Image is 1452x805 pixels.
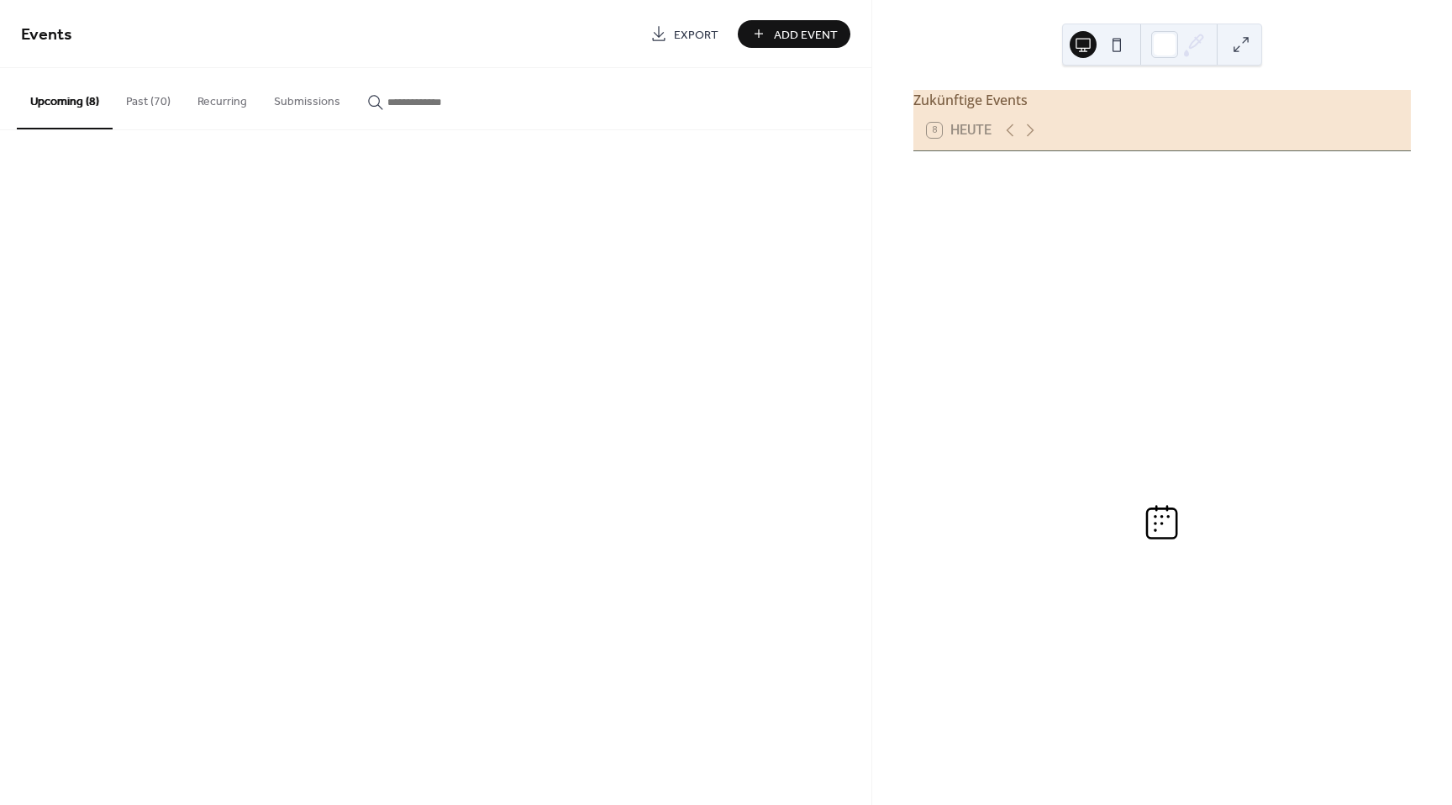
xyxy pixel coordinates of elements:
[913,90,1411,110] div: Zukünftige Events
[638,20,731,48] a: Export
[674,26,718,44] span: Export
[21,18,72,51] span: Events
[184,68,260,128] button: Recurring
[774,26,838,44] span: Add Event
[738,20,850,48] button: Add Event
[113,68,184,128] button: Past (70)
[260,68,354,128] button: Submissions
[17,68,113,129] button: Upcoming (8)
